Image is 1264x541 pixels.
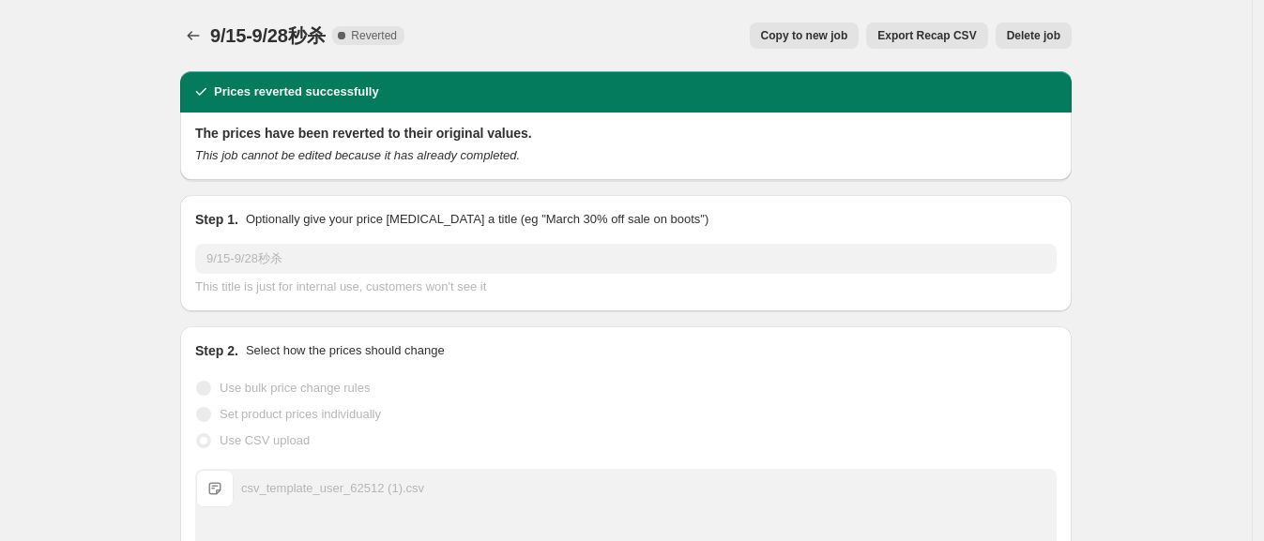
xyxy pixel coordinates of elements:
button: Price change jobs [180,23,206,49]
div: csv_template_user_62512 (1).csv [241,479,424,498]
span: Export Recap CSV [877,28,976,43]
span: Reverted [351,28,397,43]
span: This title is just for internal use, customers won't see it [195,279,486,293]
span: Use CSV upload [220,433,310,447]
p: Select how the prices should change [246,341,445,360]
span: Copy to new job [761,28,848,43]
span: 9/15-9/28秒杀 [210,25,325,46]
input: 30% off holiday sale [195,244,1057,274]
i: This job cannot be edited because it has already completed. [195,148,520,162]
span: Delete job [1007,28,1060,43]
h2: Prices reverted successfully [214,83,379,101]
button: Delete job [996,23,1072,49]
button: Copy to new job [750,23,860,49]
h2: Step 1. [195,210,238,229]
button: Export Recap CSV [866,23,987,49]
h2: Step 2. [195,341,238,360]
p: Optionally give your price [MEDICAL_DATA] a title (eg "March 30% off sale on boots") [246,210,708,229]
h2: The prices have been reverted to their original values. [195,124,1057,143]
span: Use bulk price change rules [220,381,370,395]
span: Set product prices individually [220,407,381,421]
